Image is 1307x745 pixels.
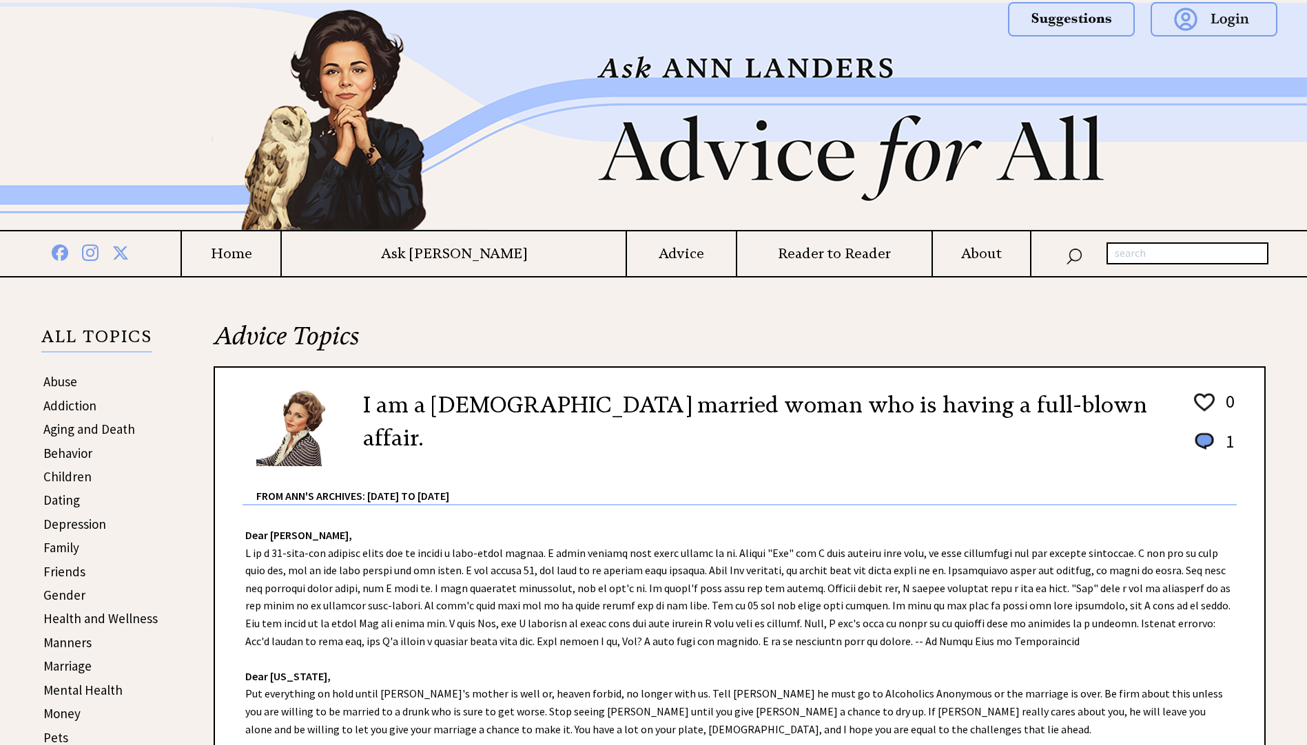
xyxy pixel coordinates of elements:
img: header2b_v1.png [158,3,1150,230]
h2: Advice Topics [214,319,1266,366]
a: Reader to Reader [737,245,932,262]
a: Home [182,245,280,262]
a: Addiction [43,397,96,414]
img: search_nav.png [1066,245,1082,265]
a: Money [43,705,81,722]
h2: I am a [DEMOGRAPHIC_DATA] married woman who is having a full-blown affair. [363,388,1171,454]
img: Ann6%20v2%20small.png [256,388,342,466]
a: Depression [43,516,106,532]
a: About [933,245,1030,262]
img: x%20blue.png [112,242,129,261]
img: facebook%20blue.png [52,242,68,261]
p: ALL TOPICS [41,329,152,353]
strong: Dear [PERSON_NAME], [245,528,352,542]
img: right_new2.png [1150,3,1157,230]
a: Ask [PERSON_NAME] [282,245,626,262]
a: Children [43,468,92,485]
a: Behavior [43,445,92,461]
img: suggestions.png [1008,2,1135,36]
strong: Dear [US_STATE], [245,669,331,683]
a: Aging and Death [43,421,135,437]
div: From Ann's Archives: [DATE] to [DATE] [256,468,1237,504]
a: Friends [43,563,85,580]
img: instagram%20blue.png [82,242,99,261]
img: heart_outline%201.png [1192,390,1217,415]
img: login.png [1151,2,1277,36]
a: Gender [43,587,85,603]
td: 1 [1219,430,1235,466]
a: Health and Wellness [43,610,158,627]
input: search [1107,242,1268,264]
a: Marriage [43,658,92,674]
a: Advice [627,245,735,262]
a: Dating [43,492,80,508]
a: Abuse [43,373,77,390]
a: Manners [43,634,92,651]
img: message_round%201.png [1192,430,1217,452]
a: Family [43,539,79,556]
a: Mental Health [43,682,123,698]
td: 0 [1219,390,1235,428]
